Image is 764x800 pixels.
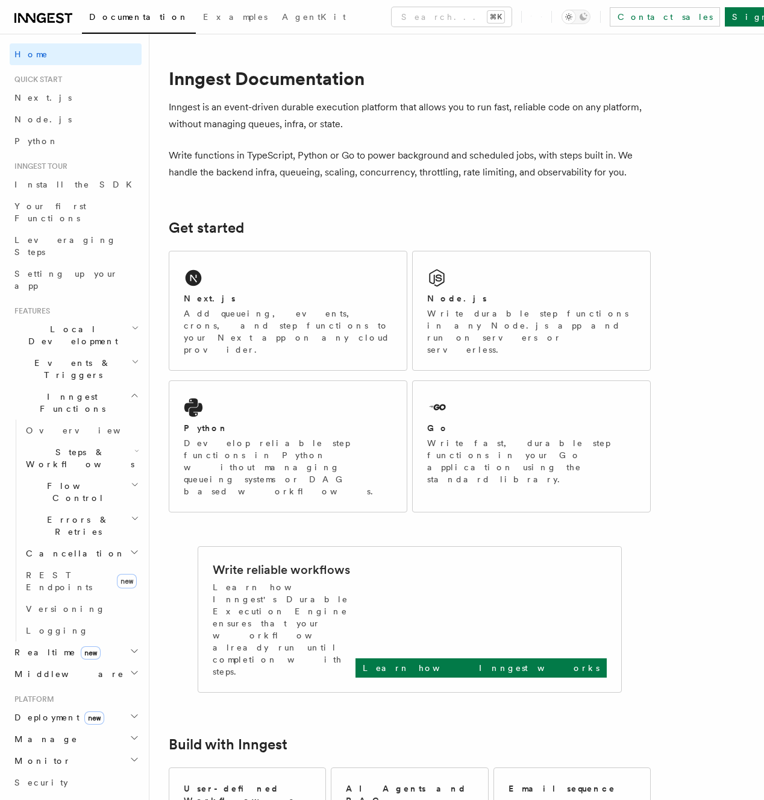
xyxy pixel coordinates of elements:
[10,707,142,728] button: Deploymentnew
[14,778,68,787] span: Security
[82,4,196,34] a: Documentation
[117,574,137,588] span: new
[282,12,346,22] span: AgentKit
[10,728,142,750] button: Manage
[10,87,142,109] a: Next.js
[10,386,142,420] button: Inngest Functions
[363,662,600,674] p: Learn how Inngest works
[21,475,142,509] button: Flow Control
[610,7,720,27] a: Contact sales
[412,251,651,371] a: Node.jsWrite durable step functions in any Node.js app and run on servers or serverless.
[203,12,268,22] span: Examples
[169,99,651,133] p: Inngest is an event-driven durable execution platform that allows you to run fast, reliable code ...
[169,219,244,236] a: Get started
[14,136,58,146] span: Python
[10,109,142,130] a: Node.js
[14,180,139,189] span: Install the SDK
[10,162,67,171] span: Inngest tour
[169,147,651,181] p: Write functions in TypeScript, Python or Go to power background and scheduled jobs, with steps bu...
[10,711,104,723] span: Deployment
[26,426,150,435] span: Overview
[196,4,275,33] a: Examples
[10,755,71,767] span: Monitor
[412,380,651,512] a: GoWrite fast, durable step functions in your Go application using the standard library.
[21,446,134,470] span: Steps & Workflows
[169,736,287,753] a: Build with Inngest
[427,292,487,304] h2: Node.js
[21,514,131,538] span: Errors & Retries
[509,783,616,795] h2: Email sequence
[184,437,392,497] p: Develop reliable step functions in Python without managing queueing systems or DAG based workflows.
[14,269,118,291] span: Setting up your app
[10,772,142,793] a: Security
[26,570,92,592] span: REST Endpoints
[487,11,504,23] kbd: ⌘K
[169,68,651,89] h1: Inngest Documentation
[10,174,142,195] a: Install the SDK
[10,646,101,658] span: Realtime
[10,75,62,84] span: Quick start
[213,561,350,578] h2: Write reliable workflows
[21,547,125,559] span: Cancellation
[81,646,101,660] span: new
[427,437,636,485] p: Write fast, durable step functions in your Go application using the standard library.
[10,668,124,680] span: Middleware
[10,43,142,65] a: Home
[392,7,512,27] button: Search...⌘K
[184,292,236,304] h2: Next.js
[10,130,142,152] a: Python
[21,620,142,641] a: Logging
[26,604,105,614] span: Versioning
[21,480,131,504] span: Flow Control
[21,441,142,475] button: Steps & Workflows
[184,307,392,356] p: Add queueing, events, crons, and step functions to your Next app on any cloud provider.
[84,711,104,725] span: new
[10,263,142,297] a: Setting up your app
[10,352,142,386] button: Events & Triggers
[10,195,142,229] a: Your first Functions
[14,48,48,60] span: Home
[21,564,142,598] a: REST Endpointsnew
[21,509,142,543] button: Errors & Retries
[10,306,50,316] span: Features
[14,201,86,223] span: Your first Functions
[21,420,142,441] a: Overview
[10,750,142,772] button: Monitor
[21,598,142,620] a: Versioning
[89,12,189,22] span: Documentation
[10,733,78,745] span: Manage
[10,323,131,347] span: Local Development
[10,229,142,263] a: Leveraging Steps
[427,307,636,356] p: Write durable step functions in any Node.js app and run on servers or serverless.
[275,4,353,33] a: AgentKit
[14,235,116,257] span: Leveraging Steps
[184,422,228,434] h2: Python
[26,626,89,635] span: Logging
[10,357,131,381] span: Events & Triggers
[14,93,72,102] span: Next.js
[169,251,407,371] a: Next.jsAdd queueing, events, crons, and step functions to your Next app on any cloud provider.
[10,641,142,663] button: Realtimenew
[169,380,407,512] a: PythonDevelop reliable step functions in Python without managing queueing systems or DAG based wo...
[10,318,142,352] button: Local Development
[427,422,449,434] h2: Go
[213,581,355,678] p: Learn how Inngest's Durable Execution Engine ensures that your workflow already run until complet...
[355,658,607,678] a: Learn how Inngest works
[14,115,72,124] span: Node.js
[10,663,142,685] button: Middleware
[562,10,590,24] button: Toggle dark mode
[10,694,54,704] span: Platform
[21,543,142,564] button: Cancellation
[10,391,130,415] span: Inngest Functions
[10,420,142,641] div: Inngest Functions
